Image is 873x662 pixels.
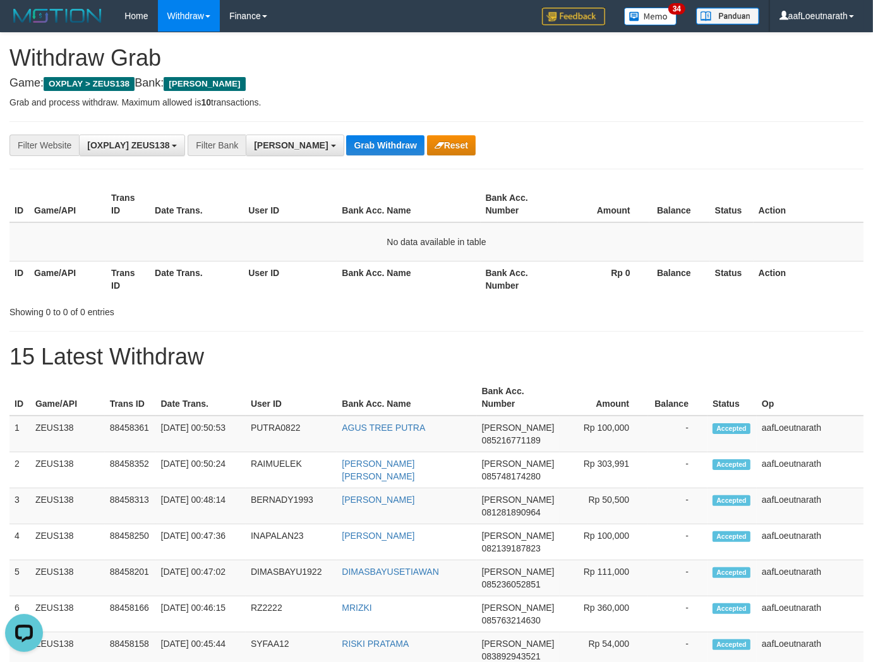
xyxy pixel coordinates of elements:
td: DIMASBAYU1922 [246,560,337,596]
th: Game/API [29,261,106,297]
td: RZ2222 [246,596,337,632]
th: Trans ID [105,380,156,416]
span: Accepted [713,603,750,614]
strong: 10 [201,97,211,107]
th: Trans ID [106,261,150,297]
td: No data available in table [9,222,864,262]
td: ZEUS138 [30,488,105,524]
th: ID [9,186,29,222]
span: Accepted [713,459,750,470]
span: [PERSON_NAME] [482,567,555,577]
a: [PERSON_NAME] [PERSON_NAME] [342,459,414,481]
th: Bank Acc. Number [481,261,558,297]
a: AGUS TREE PUTRA [342,423,425,433]
th: Bank Acc. Number [481,186,558,222]
img: MOTION_logo.png [9,6,105,25]
td: - [648,416,707,452]
span: [PERSON_NAME] [164,77,245,91]
span: Copy 085216771189 to clipboard [482,435,541,445]
span: Copy 085236052851 to clipboard [482,579,541,589]
img: Button%20Memo.svg [624,8,677,25]
td: 88458250 [105,524,156,560]
td: [DATE] 00:48:14 [156,488,246,524]
button: [PERSON_NAME] [246,135,344,156]
td: - [648,452,707,488]
span: [PERSON_NAME] [482,423,555,433]
th: ID [9,380,30,416]
td: [DATE] 00:47:36 [156,524,246,560]
td: aafLoeutnarath [757,524,864,560]
button: Grab Withdraw [346,135,424,155]
span: Accepted [713,495,750,506]
button: Reset [427,135,476,155]
th: Game/API [30,380,105,416]
td: aafLoeutnarath [757,416,864,452]
h1: 15 Latest Withdraw [9,344,864,370]
td: ZEUS138 [30,524,105,560]
td: PUTRA0822 [246,416,337,452]
td: - [648,560,707,596]
h1: Withdraw Grab [9,45,864,71]
td: Rp 360,000 [560,596,649,632]
td: Rp 50,500 [560,488,649,524]
h4: Game: Bank: [9,77,864,90]
th: Amount [558,186,649,222]
td: aafLoeutnarath [757,560,864,596]
th: Status [710,186,754,222]
span: Accepted [713,531,750,542]
span: [PERSON_NAME] [482,459,555,469]
span: [PERSON_NAME] [482,531,555,541]
td: [DATE] 00:50:24 [156,452,246,488]
button: Open LiveChat chat widget [5,5,43,43]
td: Rp 111,000 [560,560,649,596]
span: Copy 085748174280 to clipboard [482,471,541,481]
th: Rp 0 [558,261,649,297]
span: Accepted [713,567,750,578]
th: Bank Acc. Number [477,380,560,416]
img: Feedback.jpg [542,8,605,25]
span: Copy 083892943521 to clipboard [482,651,541,661]
td: ZEUS138 [30,416,105,452]
th: Bank Acc. Name [337,261,480,297]
th: User ID [246,380,337,416]
td: 88458201 [105,560,156,596]
td: 6 [9,596,30,632]
td: 88458166 [105,596,156,632]
th: User ID [243,261,337,297]
td: ZEUS138 [30,596,105,632]
span: Copy 081281890964 to clipboard [482,507,541,517]
span: Accepted [713,423,750,434]
th: ID [9,261,29,297]
span: [PERSON_NAME] [482,495,555,505]
th: Action [754,186,864,222]
td: ZEUS138 [30,560,105,596]
span: OXPLAY > ZEUS138 [44,77,135,91]
th: Op [757,380,864,416]
td: 3 [9,488,30,524]
div: Filter Bank [188,135,246,156]
th: Status [707,380,757,416]
td: 88458352 [105,452,156,488]
button: [OXPLAY] ZEUS138 [79,135,185,156]
td: Rp 303,991 [560,452,649,488]
th: Date Trans. [150,261,243,297]
th: Balance [649,261,710,297]
span: Copy 085763214630 to clipboard [482,615,541,625]
th: Trans ID [106,186,150,222]
a: MRIZKI [342,603,371,613]
td: 4 [9,524,30,560]
span: Copy 082139187823 to clipboard [482,543,541,553]
div: Filter Website [9,135,79,156]
td: BERNADY1993 [246,488,337,524]
td: - [648,488,707,524]
td: aafLoeutnarath [757,488,864,524]
a: [PERSON_NAME] [342,495,414,505]
a: RISKI PRATAMA [342,639,409,649]
span: 34 [668,3,685,15]
td: 5 [9,560,30,596]
td: RAIMUELEK [246,452,337,488]
td: 88458313 [105,488,156,524]
a: DIMASBAYUSETIAWAN [342,567,439,577]
th: Date Trans. [150,186,243,222]
th: Action [754,261,864,297]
